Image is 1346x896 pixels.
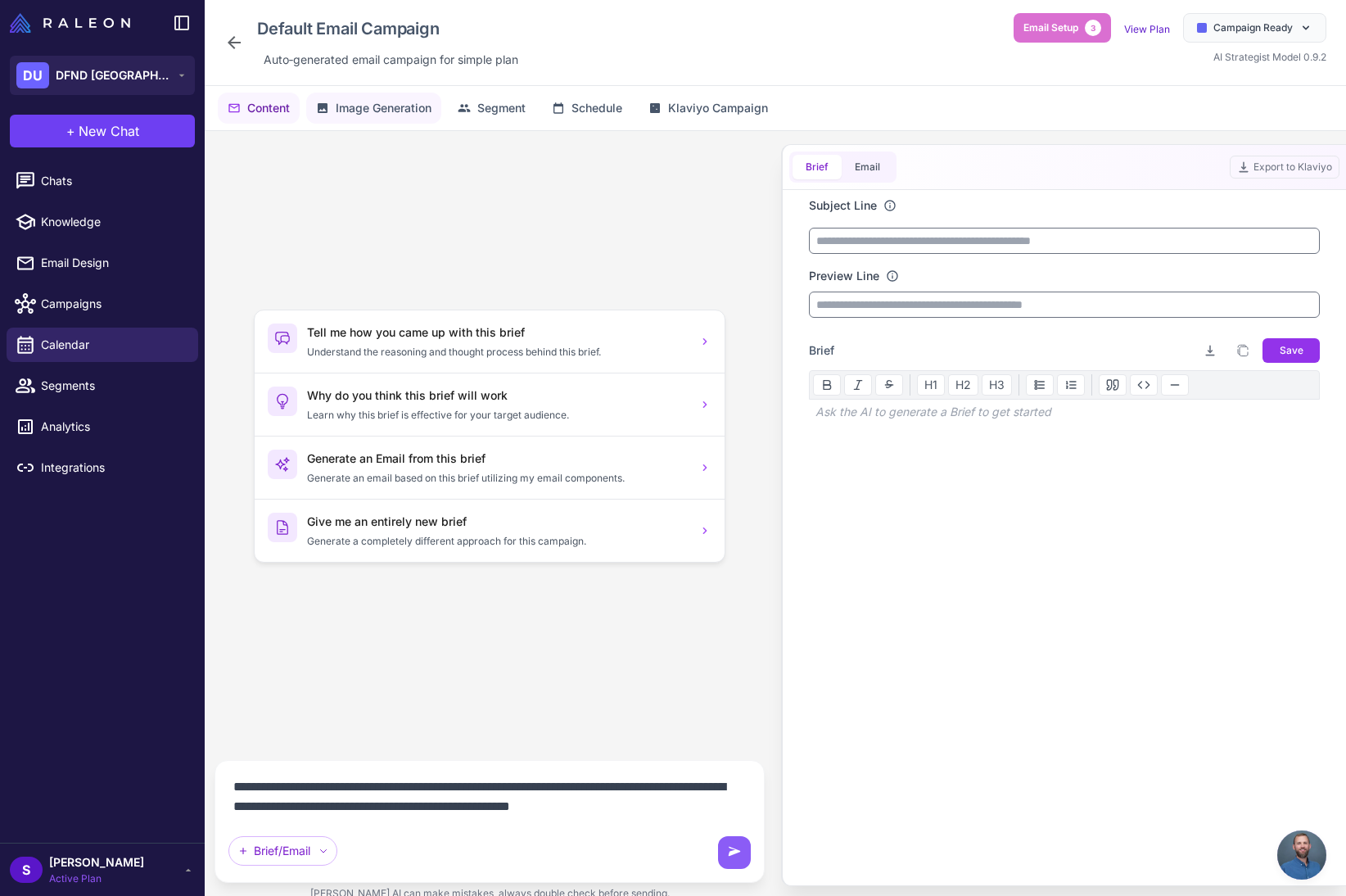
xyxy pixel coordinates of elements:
[7,369,198,403] a: Segments
[7,328,198,362] a: Calendar
[41,336,185,354] span: Calendar
[49,853,144,871] span: [PERSON_NAME]
[247,99,290,117] span: Content
[571,99,622,117] span: Schedule
[7,205,198,239] a: Knowledge
[41,377,185,395] span: Segments
[809,400,1320,424] div: Ask the AI to generate a Brief to get started
[809,342,834,360] span: Brief
[218,93,300,124] button: Content
[542,93,632,124] button: Schedule
[41,172,185,190] span: Chats
[639,93,778,124] button: Klaviyo Campaign
[307,534,689,549] p: Generate a completely different approach for this campaign.
[448,93,535,124] button: Segment
[10,56,195,95] button: DUDFND [GEOGRAPHIC_DATA]
[982,374,1012,396] button: H3
[41,295,185,313] span: Campaigns
[7,164,198,198] a: Chats
[1230,156,1339,179] button: Export to Klaviyo
[307,387,689,405] h3: Why do you think this brief will work
[257,48,525,72] div: Click to edit description
[842,155,893,179] button: Email
[56,66,170,84] span: DFND [GEOGRAPHIC_DATA]
[1197,337,1223,364] button: Download brief
[307,513,689,531] h3: Give me an entirely new brief
[41,418,185,436] span: Analytics
[10,115,195,147] button: +New Chat
[41,254,185,272] span: Email Design
[307,408,689,423] p: Learn why this brief is effective for your target audience.
[7,410,198,444] a: Analytics
[228,836,337,866] div: Brief/Email
[668,99,768,117] span: Klaviyo Campaign
[1280,343,1303,358] span: Save
[793,155,842,179] button: Brief
[1085,20,1101,36] span: 3
[307,324,689,342] h3: Tell me how you came up with this brief
[79,121,139,141] span: New Chat
[336,99,431,117] span: Image Generation
[1213,51,1326,63] span: AI Strategist Model 0.9.2
[306,93,441,124] button: Image Generation
[264,51,518,69] span: Auto‑generated email campaign for simple plan
[7,450,198,485] a: Integrations
[1124,23,1170,35] a: View Plan
[10,857,43,883] div: S
[7,246,198,280] a: Email Design
[1213,20,1293,35] span: Campaign Ready
[307,450,689,468] h3: Generate an Email from this brief
[948,374,978,396] button: H2
[809,267,879,285] label: Preview Line
[917,374,945,396] button: H1
[251,13,525,44] div: Click to edit campaign name
[1023,20,1078,35] span: Email Setup
[7,287,198,321] a: Campaigns
[1230,337,1256,364] button: Copy brief
[41,213,185,231] span: Knowledge
[16,62,49,88] div: DU
[1277,830,1326,880] div: Open chat
[307,345,689,360] p: Understand the reasoning and thought process behind this brief.
[1262,338,1320,363] button: Save
[41,459,185,477] span: Integrations
[10,13,137,33] a: Raleon Logo
[1014,13,1111,43] button: Email Setup3
[477,99,526,117] span: Segment
[49,871,144,886] span: Active Plan
[307,471,689,486] p: Generate an email based on this brief utilizing my email components.
[66,121,75,141] span: +
[809,197,877,215] label: Subject Line
[806,160,829,174] span: Brief
[10,13,130,33] img: Raleon Logo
